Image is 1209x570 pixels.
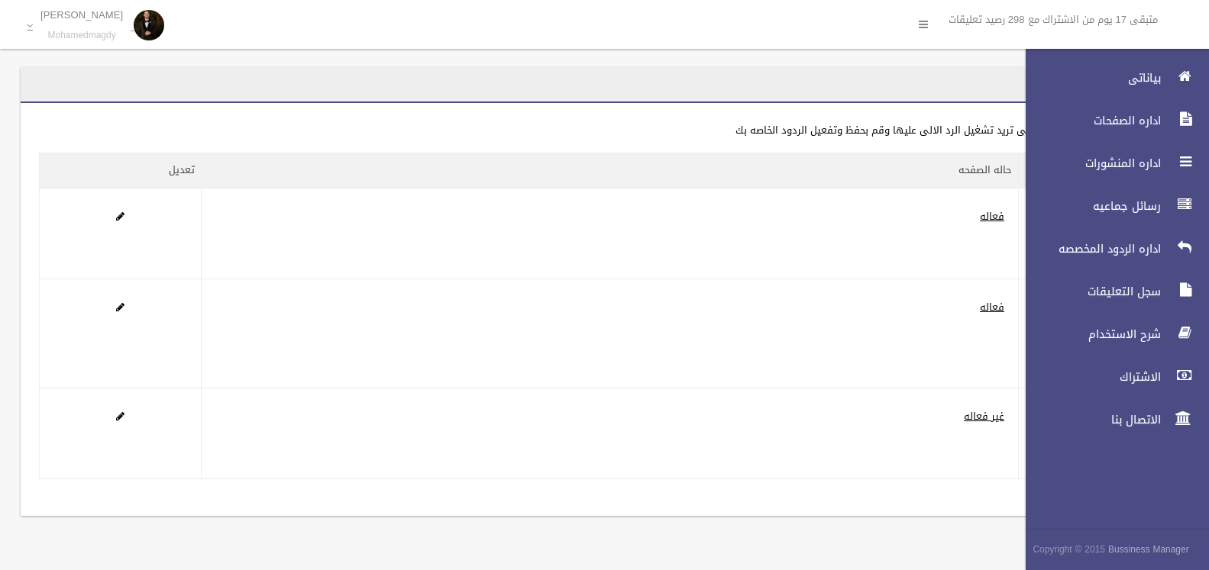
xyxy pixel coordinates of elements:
a: سجل التعليقات [1013,275,1209,308]
a: Edit [116,407,124,426]
a: اداره الردود المخصصه [1013,232,1209,266]
a: اداره الصفحات [1013,104,1209,137]
span: سجل التعليقات [1013,284,1165,299]
a: الاشتراك [1013,360,1209,394]
span: Copyright © 2015 [1033,541,1105,558]
span: الاشتراك [1013,369,1165,385]
a: فعاله [980,298,1004,317]
small: Mohamedmagdy [40,30,123,41]
a: رسائل جماعيه [1013,189,1209,223]
a: شرح الاستخدام [1013,317,1209,351]
p: [PERSON_NAME] [40,9,123,21]
a: اداره المنشورات [1013,147,1209,180]
th: حاله الصفحه [202,153,1019,188]
span: اداره الصفحات [1013,113,1165,128]
div: اضغط على الصفحه التى تريد تشغيل الرد الالى عليها وقم بحفظ وتفعيل الردود الخاصه بك [39,121,1121,140]
th: الصفحه [1019,153,1121,188]
a: بياناتى [1013,61,1209,95]
span: رسائل جماعيه [1013,198,1165,214]
a: Edit [116,298,124,317]
a: Edit [116,207,124,226]
a: الاتصال بنا [1013,403,1209,436]
span: الاتصال بنا [1013,412,1165,427]
strong: Bussiness Manager [1108,541,1189,558]
th: تعديل [40,153,202,188]
span: اداره الردود المخصصه [1013,241,1165,256]
span: بياناتى [1013,70,1165,85]
a: فعاله [980,207,1004,226]
a: غير فعاله [964,407,1004,426]
span: شرح الاستخدام [1013,327,1165,342]
span: اداره المنشورات [1013,156,1165,171]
